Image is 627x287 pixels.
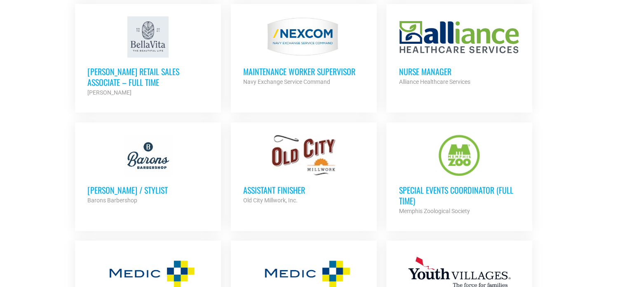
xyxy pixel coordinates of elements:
a: [PERSON_NAME] Retail Sales Associate – Full Time [PERSON_NAME] [75,4,221,110]
strong: Memphis Zoological Society [399,208,470,214]
h3: [PERSON_NAME] / Stylist [87,185,209,195]
strong: Alliance Healthcare Services [399,78,470,85]
strong: Barons Barbershop [87,197,137,204]
a: Assistant Finisher Old City Millwork, Inc. [231,123,377,218]
h3: [PERSON_NAME] Retail Sales Associate – Full Time [87,66,209,88]
a: MAINTENANCE WORKER SUPERVISOR Navy Exchange Service Command [231,4,377,99]
a: [PERSON_NAME] / Stylist Barons Barbershop [75,123,221,218]
strong: [PERSON_NAME] [87,89,132,96]
a: Special Events Coordinator (Full Time) Memphis Zoological Society [386,123,532,228]
strong: Old City Millwork, Inc. [243,197,298,204]
a: Nurse Manager Alliance Healthcare Services [386,4,532,99]
h3: Special Events Coordinator (Full Time) [399,185,520,206]
h3: MAINTENANCE WORKER SUPERVISOR [243,66,364,77]
h3: Assistant Finisher [243,185,364,195]
strong: Navy Exchange Service Command [243,78,330,85]
h3: Nurse Manager [399,66,520,77]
